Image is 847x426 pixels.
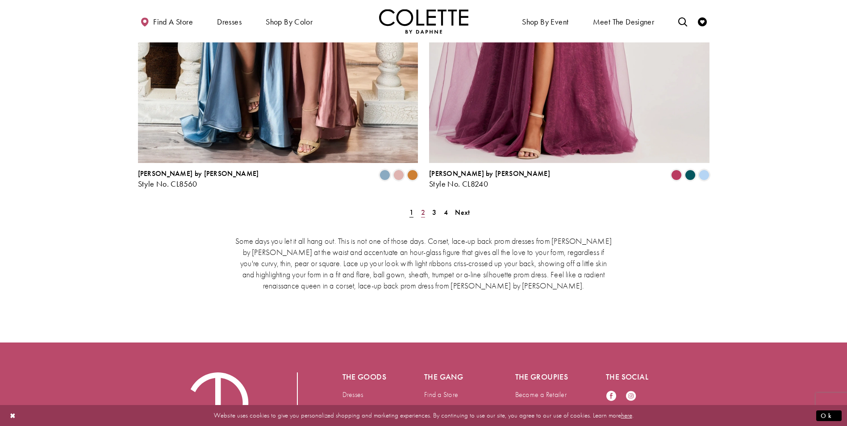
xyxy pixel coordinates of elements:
[407,170,418,180] i: Bronze
[342,403,363,413] a: Wishlist
[444,208,448,217] span: 4
[676,9,689,33] a: Toggle search
[393,170,404,180] i: Dusty Pink
[429,179,488,189] span: Style No. CL8240
[342,372,389,381] h5: The goods
[606,390,617,402] a: Visit our Facebook - Opens in new tab
[215,9,244,33] span: Dresses
[685,170,696,180] i: Spruce
[441,206,451,219] a: Page 4
[816,410,842,421] button: Submit Dialog
[626,390,636,402] a: Visit our Instagram - Opens in new tab
[266,17,313,26] span: Shop by color
[5,408,21,423] button: Close Dialog
[138,9,195,33] a: Find a store
[421,208,425,217] span: 2
[593,17,655,26] span: Meet the designer
[430,206,439,219] a: Page 3
[424,390,458,399] a: Find a Store
[455,208,470,217] span: Next
[409,208,413,217] span: 1
[699,170,709,180] i: Periwinkle
[520,9,571,33] span: Shop By Event
[64,409,783,422] p: Website uses cookies to give you personalized shopping and marketing experiences. By continuing t...
[217,17,242,26] span: Dresses
[379,9,468,33] img: Colette by Daphne
[138,169,259,178] span: [PERSON_NAME] by [PERSON_NAME]
[418,206,428,219] a: Page 2
[696,9,709,33] a: Check Wishlist
[606,372,661,381] h5: The social
[234,235,613,291] p: Some days you let it all hang out. This is not one of those days. Corset, lace-up back prom dress...
[342,390,363,399] a: Dresses
[432,208,436,217] span: 3
[263,9,315,33] span: Shop by color
[138,170,259,188] div: Colette by Daphne Style No. CL8560
[522,17,568,26] span: Shop By Event
[429,169,550,178] span: [PERSON_NAME] by [PERSON_NAME]
[452,206,472,219] a: Next Page
[621,411,632,420] a: here
[429,170,550,188] div: Colette by Daphne Style No. CL8240
[515,403,554,413] a: Retailer Portal
[424,372,480,381] h5: The gang
[379,9,468,33] a: Visit Home Page
[407,206,416,219] span: Current Page
[138,179,197,189] span: Style No. CL8560
[153,17,193,26] span: Find a store
[424,403,459,413] a: Trunk Shows
[380,170,390,180] i: Dusty Blue
[515,372,571,381] h5: The groupies
[671,170,682,180] i: Berry
[515,390,567,399] a: Become a Retailer
[591,9,657,33] a: Meet the designer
